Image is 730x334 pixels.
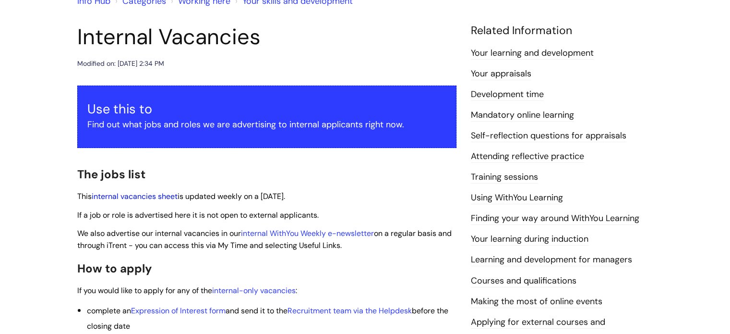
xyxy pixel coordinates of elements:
a: Recruitment team via the Helpdesk [287,306,412,316]
a: internal vacancies sheet [92,191,178,201]
span: The jobs list [77,167,145,182]
span: If you would like to apply for any of the : [77,285,297,296]
h1: Internal Vacancies [77,24,456,50]
span: How to apply [77,261,152,276]
a: Your appraisals [471,68,531,80]
a: Self-reflection questions for appraisals [471,130,626,142]
a: Your learning during induction [471,233,588,246]
a: internal-only vacancies [212,285,296,296]
a: Development time [471,88,544,101]
a: Using WithYou Learning [471,192,563,204]
span: and send it to the before the c [87,306,448,331]
a: Attending reflective practice [471,150,584,163]
a: Your learning and development [471,47,594,60]
span: We also advertise our internal vacancies in our on a regular basis and through iTrent - you can a... [77,228,452,250]
a: Finding your way around WithYou Learning [471,212,639,225]
span: If a job or role is advertised here it is not open to external applicants. [77,210,319,220]
span: complete an [87,306,131,316]
a: Mandatory online learning [471,109,574,122]
a: internal WithYou Weekly e-newsletter [241,228,374,238]
a: Learning and development for managers [471,254,632,266]
h3: Use this to [87,101,446,117]
h4: Related Information [471,24,653,37]
div: Modified on: [DATE] 2:34 PM [77,58,164,70]
a: Training sessions [471,171,538,184]
p: Find out what jobs and roles we are advertising to internal applicants right now. [87,117,446,132]
a: Expression of Interest form [131,306,226,316]
span: This is updated weekly on a [DATE]. [77,191,285,201]
a: Making the most of online events [471,296,602,308]
span: losing date [91,321,130,331]
a: Courses and qualifications [471,275,576,287]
